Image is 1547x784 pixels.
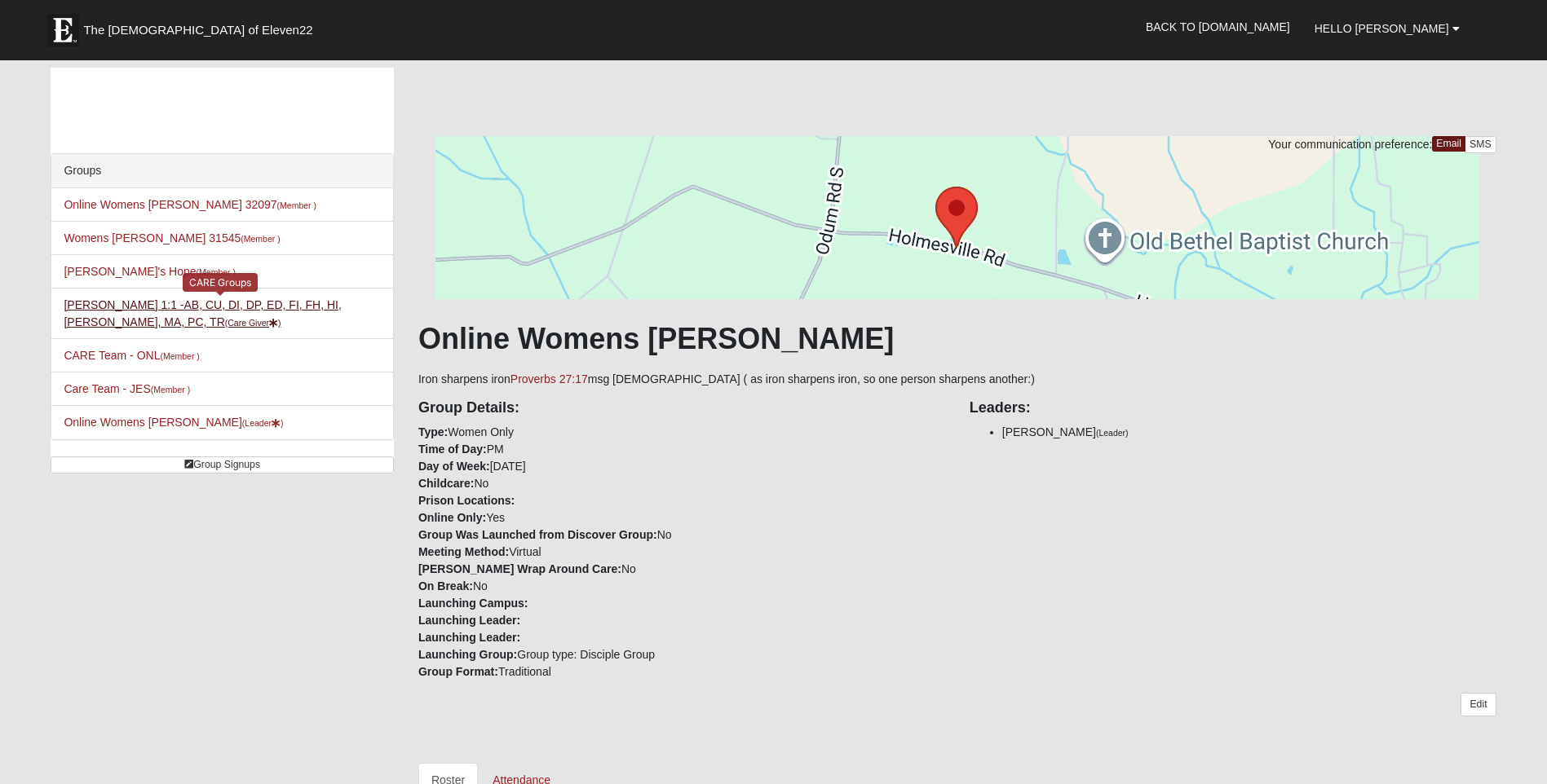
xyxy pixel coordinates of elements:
strong: Launching Leader: [418,631,520,644]
strong: On Break: [418,579,473,592]
h1: Online Womens [PERSON_NAME] [418,321,1496,356]
strong: Group Was Launched from Discover Group: [418,528,657,541]
a: Email [1432,136,1465,152]
a: Back to [DOMAIN_NAME] [1134,7,1302,47]
a: CARE Team - ONL(Member ) [64,349,199,362]
strong: Time of Day: [418,443,487,456]
a: Online Womens [PERSON_NAME] 32097(Member ) [64,198,316,211]
strong: Online Only: [418,511,486,524]
small: (Member ) [151,385,190,394]
strong: Meeting Method: [418,545,509,558]
div: Groups [51,154,393,188]
div: CARE Groups [183,273,258,292]
strong: [PERSON_NAME] Wrap Around Care: [418,562,621,575]
small: (Leader) [1096,428,1129,438]
small: (Member ) [197,267,236,277]
strong: Launching Group: [418,648,517,661]
span: Hello [PERSON_NAME] [1315,22,1449,35]
small: (Member ) [160,351,199,361]
strong: Prison Locations: [418,494,515,507]
a: Online Womens [PERSON_NAME](Leader) [64,416,283,429]
small: (Care Giver ) [225,318,281,328]
a: Womens [PERSON_NAME] 31545(Member ) [64,231,280,244]
h4: Leaders: [970,399,1496,417]
small: (Member ) [277,200,316,210]
span: The [DEMOGRAPHIC_DATA] of Eleven22 [83,22,312,38]
span: Your communication preference: [1268,138,1432,151]
a: SMS [1465,136,1496,153]
a: Group Signups [51,456,394,473]
small: (Leader ) [242,418,284,428]
a: Proverbs 27:17 [511,372,588,385]
a: Edit [1461,693,1496,716]
strong: Group Format: [418,665,498,678]
strong: Childcare: [418,477,474,490]
a: Hello [PERSON_NAME] [1302,8,1472,49]
a: The [DEMOGRAPHIC_DATA] of Eleven22 [38,6,365,46]
h4: Group Details: [418,399,945,417]
strong: Launching Campus: [418,597,528,610]
img: Eleven22 logo [46,14,79,46]
strong: Launching Leader: [418,614,520,627]
div: Women Only PM [DATE] No Yes No Virtual No No Group type: Disciple Group Traditional [406,388,957,680]
strong: Day of Week: [418,460,490,473]
a: [PERSON_NAME] 1:1 -AB, CU, DI, DP, ED, FI, FH, HI, [PERSON_NAME], MA, PC, TR(Care Giver) [64,298,341,328]
a: Care Team - JES(Member ) [64,382,190,395]
small: (Member ) [241,234,280,244]
a: [PERSON_NAME]'s Hope(Member ) [64,265,236,278]
strong: Type: [418,425,448,438]
li: [PERSON_NAME] [1002,424,1496,441]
